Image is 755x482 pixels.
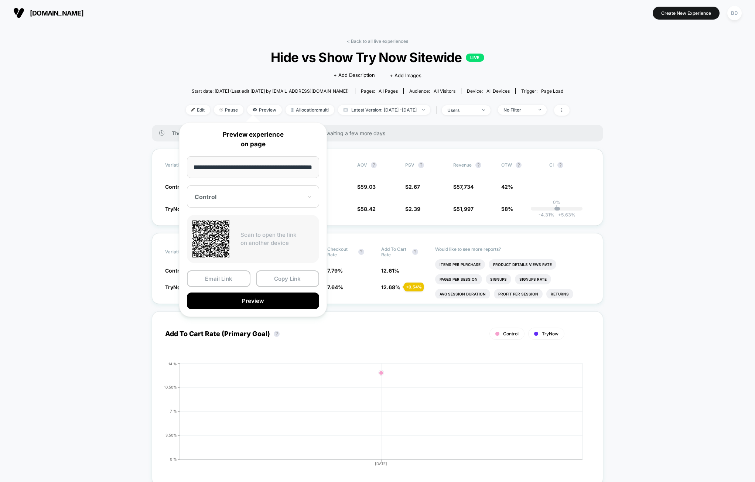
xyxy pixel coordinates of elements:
[453,162,472,168] span: Revenue
[549,162,590,168] span: CI
[247,105,282,115] span: Preview
[475,162,481,168] button: ?
[549,185,590,190] span: ---
[381,284,400,290] span: 12.68 %
[557,162,563,168] button: ?
[435,246,590,252] p: Would like to see more reports?
[405,184,420,190] span: $
[379,88,398,94] span: all pages
[187,270,250,287] button: Email Link
[334,72,375,79] span: + Add Description
[653,7,720,20] button: Create New Experience
[418,162,424,168] button: ?
[240,231,314,247] p: Scan to open the link on another device
[461,88,515,94] span: Device:
[503,107,533,113] div: No Filter
[727,6,742,20] div: BD
[558,212,561,218] span: +
[30,9,83,17] span: [DOMAIN_NAME]
[422,109,425,110] img: end
[435,259,485,270] li: Items Per Purchase
[192,88,349,94] span: Start date: [DATE] (Last edit [DATE] by [EMAIL_ADDRESS][DOMAIN_NAME])
[158,362,583,472] div: ADD_TO_CART_RATE
[327,246,355,257] span: Checkout Rate
[187,293,319,309] button: Preview
[327,284,343,290] span: 7.64 %
[164,385,177,389] tspan: 10.50%
[466,54,484,62] p: LIVE
[553,199,560,205] p: 0%
[453,184,474,190] span: $
[344,108,348,112] img: calendar
[501,206,513,212] span: 58%
[165,433,177,437] tspan: 3.50%
[371,162,377,168] button: ?
[165,162,206,168] span: Variation
[541,88,563,94] span: Page Load
[404,283,424,291] div: + 0.54 %
[361,184,376,190] span: 59.03
[338,105,430,115] span: Latest Version: [DATE] - [DATE]
[435,289,490,299] li: Avg Session Duration
[205,49,550,65] span: Hide vs Show Try Now Sitewide
[11,7,86,19] button: [DOMAIN_NAME]
[357,162,367,168] span: AOV
[286,105,334,115] span: Allocation: multi
[357,206,376,212] span: $
[291,108,294,112] img: rebalance
[375,461,387,466] tspan: [DATE]
[409,206,420,212] span: 2.39
[361,206,376,212] span: 58.42
[405,206,420,212] span: $
[486,88,510,94] span: all devices
[494,289,543,299] li: Profit Per Session
[412,249,418,255] button: ?
[219,108,223,112] img: end
[434,88,455,94] span: All Visitors
[516,162,522,168] button: ?
[165,284,185,290] span: TryNow
[556,205,557,211] p: |
[453,206,474,212] span: $
[503,331,519,336] span: Control
[390,72,421,78] span: + Add Images
[725,6,744,21] button: BD
[170,457,177,461] tspan: 0 %
[186,105,210,115] span: Edit
[256,270,320,287] button: Copy Link
[542,331,558,336] span: TryNow
[546,289,573,299] li: Returns
[187,130,319,149] p: Preview experience on page
[165,246,206,257] span: Variation
[515,274,551,284] li: Signups Rate
[435,274,482,284] li: Pages Per Session
[13,7,24,18] img: Visually logo
[214,105,243,115] span: Pause
[457,206,474,212] span: 51,997
[405,162,414,168] span: PSV
[501,184,513,190] span: 42%
[165,267,184,274] span: Control
[482,109,485,111] img: end
[521,88,563,94] div: Trigger:
[361,88,398,94] div: Pages:
[539,109,541,110] img: end
[172,130,588,136] span: There are still no statistically significant results. We recommend waiting a few more days
[409,88,455,94] div: Audience:
[489,259,556,270] li: Product Details Views Rate
[457,184,474,190] span: 57,734
[274,331,280,337] button: ?
[447,107,477,113] div: users
[409,184,420,190] span: 2.67
[170,409,177,413] tspan: 7 %
[347,38,408,44] a: < Back to all live experiences
[539,212,554,218] span: -4.31 %
[381,267,399,274] span: 12.61 %
[358,249,364,255] button: ?
[165,206,185,212] span: TryNow
[486,274,511,284] li: Signups
[554,212,575,218] span: 5.63 %
[168,361,177,366] tspan: 14 %
[191,108,195,112] img: edit
[357,184,376,190] span: $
